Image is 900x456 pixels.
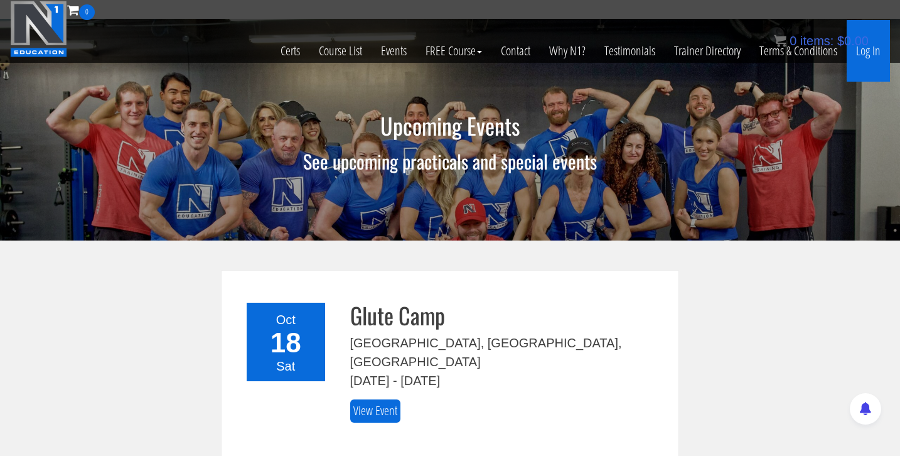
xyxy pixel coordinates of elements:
a: Why N1? [540,20,595,82]
a: Log In [847,20,890,82]
a: Trainer Directory [665,20,750,82]
div: Oct [254,310,318,329]
a: 0 [67,1,95,18]
a: View Event [350,399,400,423]
div: [GEOGRAPHIC_DATA], [GEOGRAPHIC_DATA], [GEOGRAPHIC_DATA] [350,334,660,371]
bdi: 0.00 [837,34,869,48]
div: [DATE] - [DATE] [350,371,660,390]
a: Terms & Conditions [750,20,847,82]
span: items: [800,34,833,48]
img: n1-education [10,1,67,57]
div: Sat [254,357,318,376]
span: $ [837,34,844,48]
span: 0 [79,4,95,20]
a: Course List [309,20,372,82]
a: Certs [271,20,309,82]
a: FREE Course [416,20,491,82]
a: 0 items: $0.00 [774,34,869,48]
img: icon11.png [774,35,786,47]
div: 18 [254,329,318,357]
a: Testimonials [595,20,665,82]
h1: Upcoming Events [220,113,680,138]
h3: Glute Camp [350,303,660,328]
a: Contact [491,20,540,82]
a: Events [372,20,416,82]
h2: See upcoming practicals and special events [214,151,686,171]
span: 0 [790,34,796,48]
